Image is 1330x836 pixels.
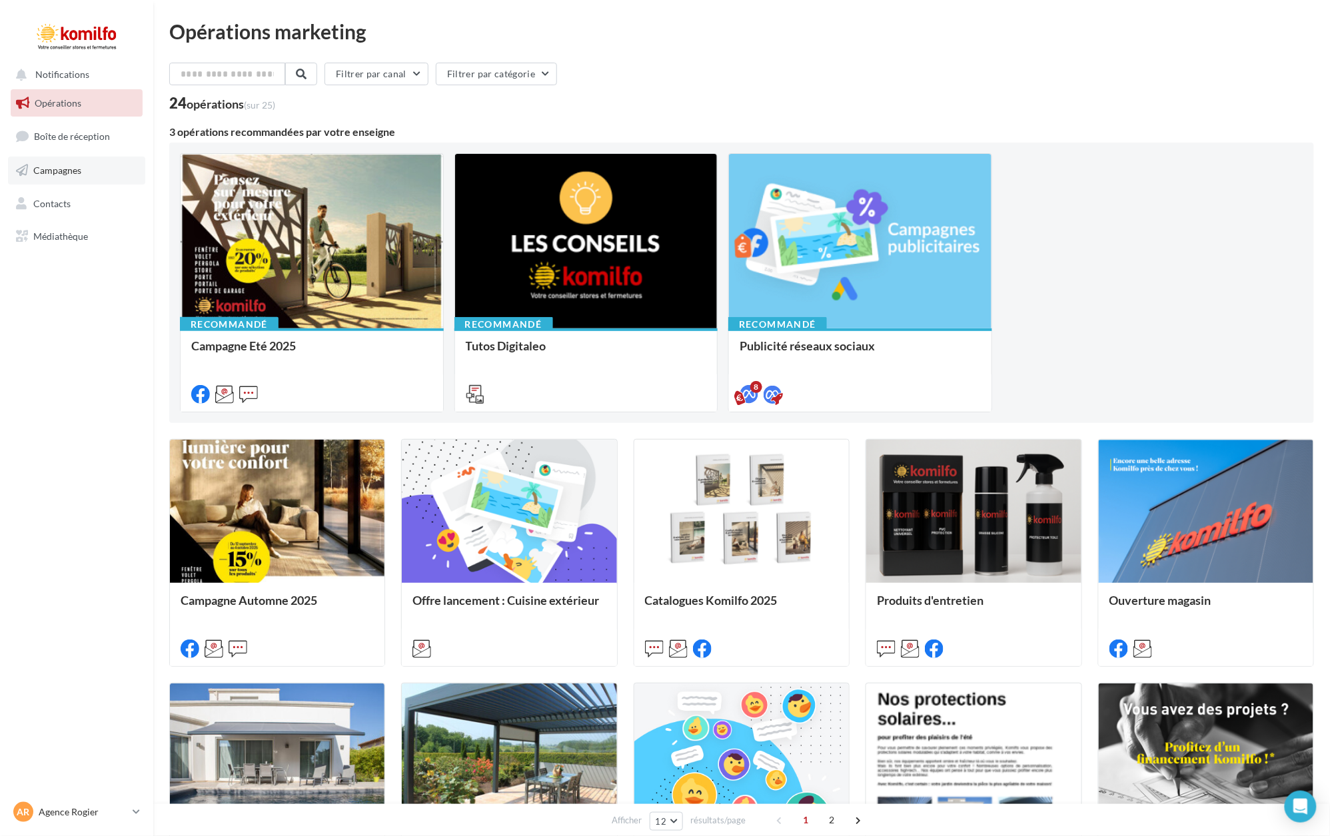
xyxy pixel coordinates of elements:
button: 12 [650,812,684,831]
span: Campagnes [33,165,81,176]
div: opérations [187,98,275,110]
span: (sur 25) [244,99,275,111]
a: Opérations [8,89,145,117]
div: Offre lancement : Cuisine extérieur [412,594,606,620]
span: Contacts [33,197,71,209]
span: 1 [795,809,816,831]
span: 2 [821,809,842,831]
span: résultats/page [690,814,746,827]
div: Ouverture magasin [1109,594,1303,620]
div: 24 [169,96,275,111]
div: Tutos Digitaleo [466,339,707,366]
a: Médiathèque [8,222,145,250]
div: Open Intercom Messenger [1285,791,1317,823]
span: 12 [656,816,667,827]
p: Agence Rogier [39,805,127,819]
span: AR [17,805,30,819]
div: Campagne Automne 2025 [181,594,374,620]
span: Médiathèque [33,230,88,242]
span: Boîte de réception [34,131,110,142]
div: Recommandé [728,317,827,332]
span: Afficher [612,814,642,827]
div: Opérations marketing [169,21,1314,41]
div: Campagne Eté 2025 [191,339,432,366]
div: Recommandé [180,317,279,332]
div: Publicité réseaux sociaux [740,339,981,366]
span: Opérations [35,97,81,109]
a: Boîte de réception [8,122,145,151]
a: Contacts [8,190,145,218]
button: Filtrer par canal [325,63,428,85]
div: 8 [750,381,762,393]
div: Catalogues Komilfo 2025 [645,594,838,620]
div: Produits d'entretien [877,594,1070,620]
div: 3 opérations recommandées par votre enseigne [169,127,1314,137]
span: Notifications [35,69,89,81]
button: Filtrer par catégorie [436,63,557,85]
div: Recommandé [454,317,553,332]
a: Campagnes [8,157,145,185]
a: AR Agence Rogier [11,799,143,825]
